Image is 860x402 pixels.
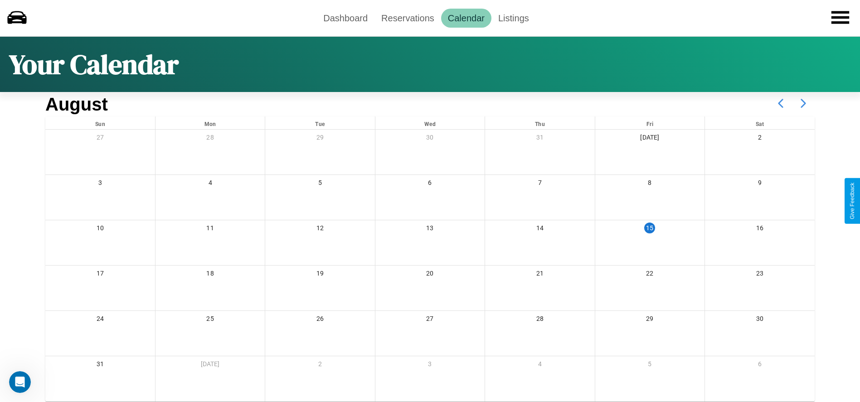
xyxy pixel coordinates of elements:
[265,175,374,194] div: 5
[485,220,594,239] div: 14
[485,116,594,129] div: Thu
[265,266,374,284] div: 19
[705,266,815,284] div: 23
[45,130,155,148] div: 27
[155,356,265,375] div: [DATE]
[155,116,265,129] div: Mon
[265,116,374,129] div: Tue
[316,9,374,28] a: Dashboard
[375,220,485,239] div: 13
[45,356,155,375] div: 31
[849,183,855,219] div: Give Feedback
[705,130,815,148] div: 2
[485,311,594,329] div: 28
[9,46,179,83] h1: Your Calendar
[485,130,594,148] div: 31
[595,175,705,194] div: 8
[705,311,815,329] div: 30
[45,266,155,284] div: 17
[45,311,155,329] div: 24
[155,311,265,329] div: 25
[155,175,265,194] div: 4
[265,311,374,329] div: 26
[265,130,374,148] div: 29
[705,116,815,129] div: Sat
[155,266,265,284] div: 18
[374,9,441,28] a: Reservations
[595,356,705,375] div: 5
[375,356,485,375] div: 3
[155,220,265,239] div: 11
[45,116,155,129] div: Sun
[441,9,491,28] a: Calendar
[375,311,485,329] div: 27
[45,94,108,115] h2: August
[485,175,594,194] div: 7
[45,175,155,194] div: 3
[595,311,705,329] div: 29
[265,220,374,239] div: 12
[45,220,155,239] div: 10
[705,175,815,194] div: 9
[485,356,594,375] div: 4
[9,371,31,393] iframe: Intercom live chat
[485,266,594,284] div: 21
[491,9,536,28] a: Listings
[265,356,374,375] div: 2
[705,220,815,239] div: 16
[375,116,485,129] div: Wed
[595,266,705,284] div: 22
[595,130,705,148] div: [DATE]
[705,356,815,375] div: 6
[375,175,485,194] div: 6
[155,130,265,148] div: 28
[375,266,485,284] div: 20
[644,223,655,233] div: 15
[595,116,705,129] div: Fri
[375,130,485,148] div: 30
